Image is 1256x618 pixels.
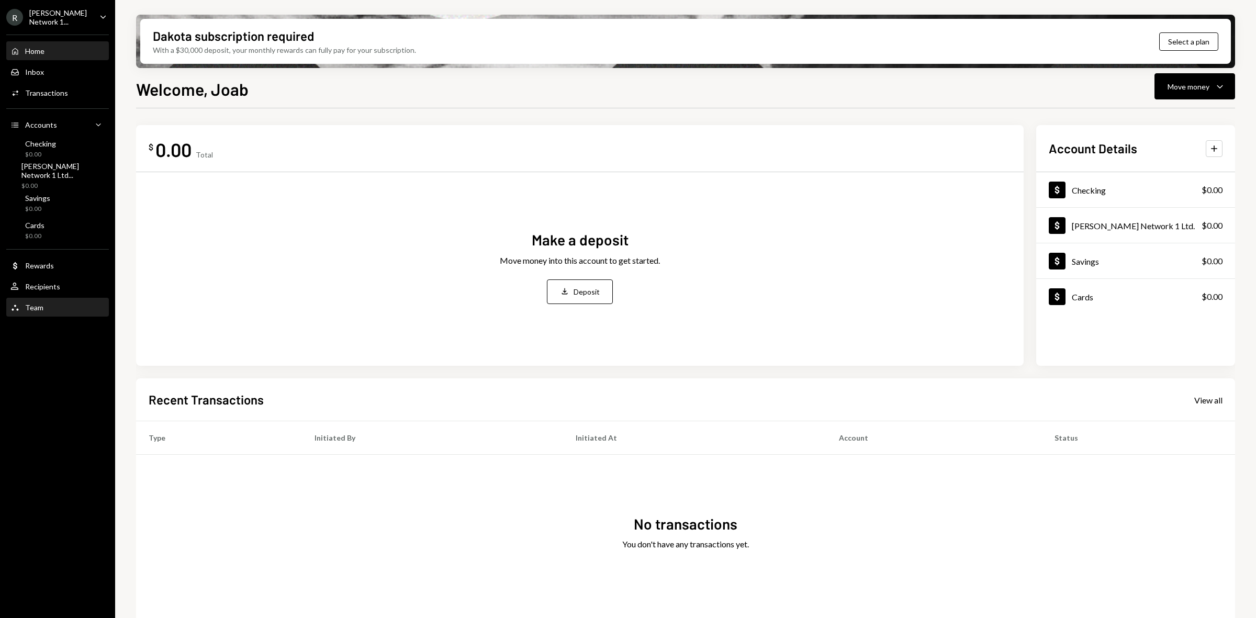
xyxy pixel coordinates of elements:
div: $0.00 [25,232,44,241]
div: $0.00 [1202,290,1223,303]
a: [PERSON_NAME] Network 1 Ltd...$0.00 [6,163,109,188]
div: Checking [25,139,56,148]
div: $0.00 [1202,255,1223,267]
div: Savings [1072,256,1099,266]
h1: Welcome, Joab [136,78,249,99]
a: Accounts [6,115,109,134]
div: R [6,9,23,26]
a: Checking$0.00 [1036,172,1235,207]
div: [PERSON_NAME] Network 1... [29,8,91,26]
div: Home [25,47,44,55]
button: Deposit [547,279,613,304]
div: $0.00 [1202,184,1223,196]
a: Cards$0.00 [6,218,109,243]
div: Team [25,303,43,312]
h2: Account Details [1049,140,1137,157]
div: Savings [25,194,50,203]
div: View all [1194,395,1223,406]
th: Status [1042,421,1235,455]
a: Transactions [6,83,109,102]
div: [PERSON_NAME] Network 1 Ltd... [21,162,105,179]
button: Select a plan [1159,32,1218,51]
h2: Recent Transactions [149,391,264,408]
div: [PERSON_NAME] Network 1 Ltd. [1072,221,1195,231]
div: Make a deposit [532,230,629,250]
a: Rewards [6,256,109,275]
div: Move money into this account to get started. [500,254,660,267]
div: Total [196,150,213,159]
div: No transactions [634,514,737,534]
a: Team [6,298,109,317]
div: $0.00 [21,182,105,190]
div: Transactions [25,88,68,97]
div: Rewards [25,261,54,270]
div: $0.00 [1202,219,1223,232]
button: Move money [1154,73,1235,99]
a: Checking$0.00 [6,136,109,161]
div: Inbox [25,68,44,76]
div: You don't have any transactions yet. [622,538,749,550]
a: Cards$0.00 [1036,279,1235,314]
div: $ [149,142,153,152]
th: Type [136,421,302,455]
div: $0.00 [25,205,50,214]
a: Savings$0.00 [1036,243,1235,278]
th: Initiated At [563,421,826,455]
a: Inbox [6,62,109,81]
div: Dakota subscription required [153,27,314,44]
th: Account [826,421,1042,455]
div: Recipients [25,282,60,291]
div: $0.00 [25,150,56,159]
div: Move money [1168,81,1209,92]
div: Checking [1072,185,1106,195]
div: 0.00 [155,138,192,161]
div: Deposit [574,286,600,297]
a: Savings$0.00 [6,190,109,216]
div: Accounts [25,120,57,129]
div: Cards [25,221,44,230]
a: [PERSON_NAME] Network 1 Ltd.$0.00 [1036,208,1235,243]
div: With a $30,000 deposit, your monthly rewards can fully pay for your subscription. [153,44,416,55]
a: Recipients [6,277,109,296]
a: Home [6,41,109,60]
a: View all [1194,394,1223,406]
th: Initiated By [302,421,563,455]
div: Cards [1072,292,1093,302]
